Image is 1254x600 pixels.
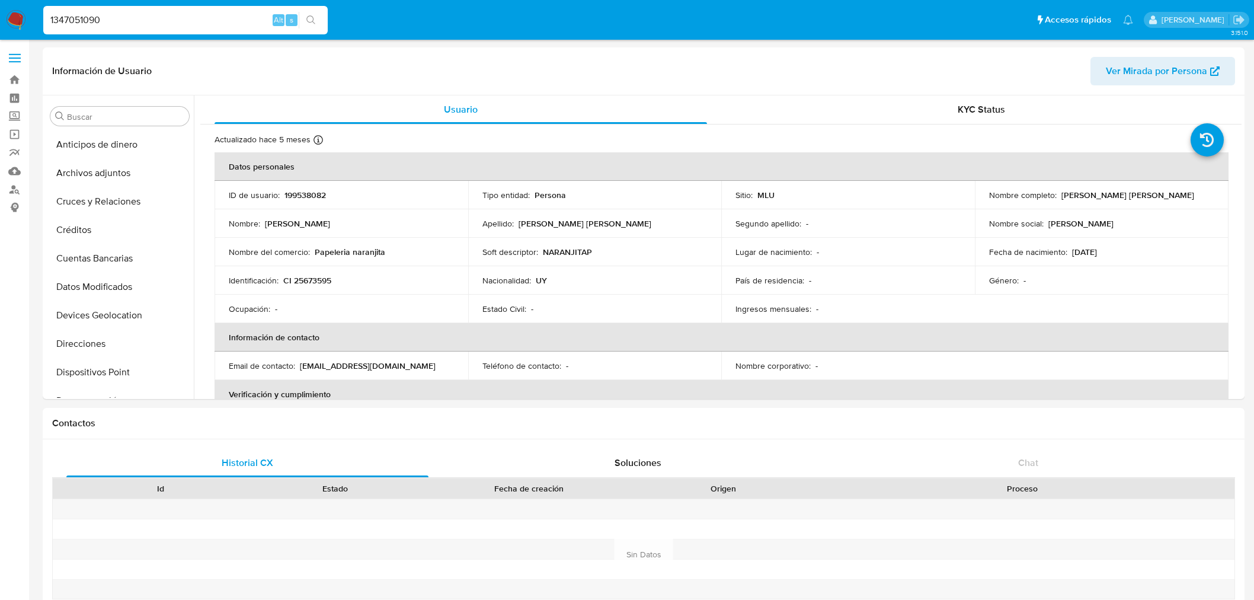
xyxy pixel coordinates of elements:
button: Devices Geolocation [46,301,194,330]
p: - [806,218,808,229]
p: [EMAIL_ADDRESS][DOMAIN_NAME] [300,360,436,371]
div: Fecha de creación [430,483,628,494]
p: Apellido : [482,218,514,229]
p: gregorio.negri@mercadolibre.com [1162,14,1229,25]
p: 199538082 [284,190,326,200]
p: NARANJITAP [543,247,592,257]
p: Nombre corporativo : [735,360,811,371]
p: Nombre del comercio : [229,247,310,257]
p: Nacionalidad : [482,275,531,286]
p: Identificación : [229,275,279,286]
p: Segundo apellido : [735,218,801,229]
button: Archivos adjuntos [46,159,194,187]
p: CI 25673595 [283,275,331,286]
a: Salir [1233,14,1245,26]
button: Direcciones [46,330,194,358]
button: Créditos [46,216,194,244]
div: Id [82,483,239,494]
button: Datos Modificados [46,273,194,301]
button: Dispositivos Point [46,358,194,387]
p: - [1023,275,1026,286]
button: Cruces y Relaciones [46,187,194,216]
p: - [809,275,811,286]
button: Cuentas Bancarias [46,244,194,273]
th: Verificación y cumplimiento [215,380,1229,408]
p: UY [536,275,547,286]
p: Sitio : [735,190,753,200]
p: - [275,304,277,314]
span: Ver Mirada por Persona [1106,57,1207,85]
div: Estado [256,483,414,494]
span: Soluciones [615,456,661,470]
a: Notificaciones [1123,15,1133,25]
p: Estado Civil : [482,304,526,314]
button: Documentación [46,387,194,415]
button: Anticipos de dinero [46,130,194,159]
p: Soft descriptor : [482,247,538,257]
p: [DATE] [1072,247,1097,257]
p: Nombre completo : [989,190,1057,200]
input: Buscar [67,111,184,122]
span: Accesos rápidos [1045,14,1111,26]
h1: Contactos [52,417,1235,429]
p: Ocupación : [229,304,270,314]
p: [PERSON_NAME] [PERSON_NAME] [1061,190,1194,200]
span: Chat [1018,456,1038,470]
p: Nombre : [229,218,260,229]
h1: Información de Usuario [52,65,152,77]
span: Alt [274,14,283,25]
p: - [816,304,818,314]
p: Género : [989,275,1019,286]
div: Origen [644,483,802,494]
span: KYC Status [958,103,1005,116]
p: [PERSON_NAME] [1048,218,1114,229]
input: Buscar usuario o caso... [43,12,328,28]
p: - [566,360,568,371]
p: Lugar de nacimiento : [735,247,812,257]
p: Email de contacto : [229,360,295,371]
p: - [531,304,533,314]
button: Ver Mirada por Persona [1090,57,1235,85]
p: Persona [535,190,566,200]
th: Información de contacto [215,323,1229,352]
p: [PERSON_NAME] [265,218,330,229]
span: Usuario [444,103,478,116]
span: Historial CX [222,456,273,470]
button: Buscar [55,111,65,121]
div: Proceso [818,483,1226,494]
span: s [290,14,293,25]
p: - [815,360,818,371]
p: MLU [757,190,775,200]
p: Tipo entidad : [482,190,530,200]
p: ID de usuario : [229,190,280,200]
p: Teléfono de contacto : [482,360,561,371]
button: search-icon [299,12,323,28]
p: Fecha de nacimiento : [989,247,1067,257]
p: Nombre social : [989,218,1044,229]
p: Ingresos mensuales : [735,304,811,314]
p: Actualizado hace 5 meses [215,134,311,145]
p: Papeleria naranjita [315,247,385,257]
th: Datos personales [215,152,1229,181]
p: - [817,247,819,257]
p: [PERSON_NAME] [PERSON_NAME] [519,218,651,229]
p: País de residencia : [735,275,804,286]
